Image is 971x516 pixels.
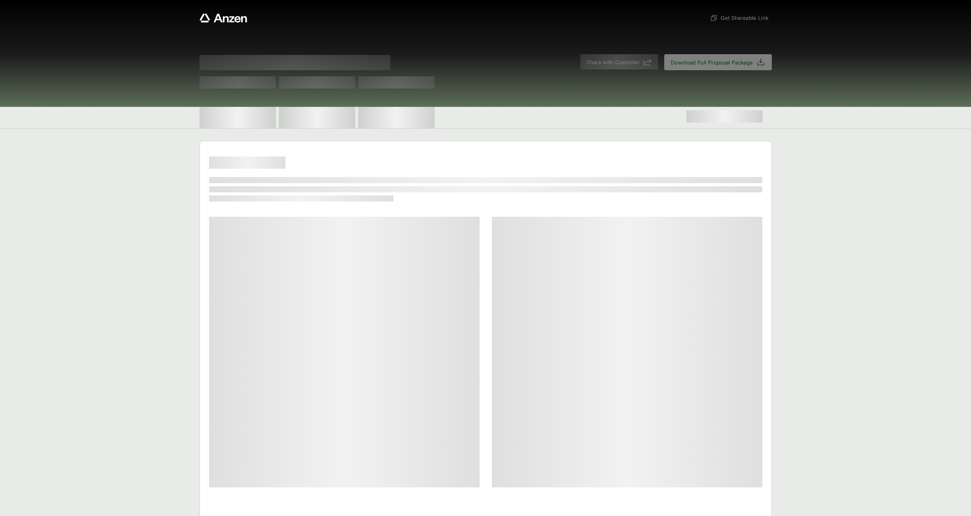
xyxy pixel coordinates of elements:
button: Get Shareable Link [707,11,771,25]
span: Proposal for [200,55,390,70]
span: Test [358,76,435,89]
span: Get Shareable Link [710,14,768,22]
span: Test [200,76,276,89]
span: Test [279,76,355,89]
a: Anzen website [200,13,247,23]
span: Share with Customer [586,58,640,66]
